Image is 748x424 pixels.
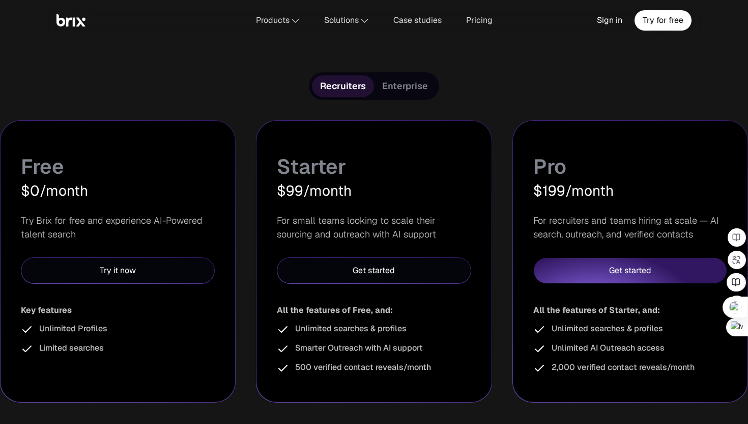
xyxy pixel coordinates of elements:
[277,257,471,284] button: Get started
[21,162,215,172] h3: Free
[533,304,727,316] h4: All the features of Starter, and:
[609,264,651,277] span: Get started
[100,264,136,277] span: Try it now
[39,342,104,354] span: Limited searches
[295,361,431,374] span: 500 verified contact reveals/month
[393,16,442,24] span: Case studies
[552,323,663,335] span: Unlimited searches & profiles
[466,16,493,24] span: Pricing
[56,14,85,26] img: Brix Logo
[320,80,366,92] span: Recruiters
[324,16,359,24] span: Solutions
[21,304,215,316] h4: Key features
[635,10,692,31] a: Try for free
[277,162,471,172] h3: Starter
[552,342,665,354] span: Unlimited AI Outreach access
[21,214,215,241] p: Try Brix for free and experience AI-Powered talent search
[533,257,727,284] button: Get started
[552,361,695,374] span: 2,000 verified contact reveals/month
[39,323,107,335] span: Unlimited Profiles
[256,16,290,24] span: Products
[295,342,423,354] span: Smarter Outreach with AI support
[382,80,428,92] span: Enterprise
[277,214,471,241] p: For small teams looking to scale their sourcing and outreach with AI support
[353,264,395,277] span: Get started
[277,180,471,201] div: $99/month
[295,323,407,335] span: Unlimited searches & profiles
[533,162,727,172] h3: Pro
[277,304,471,316] h4: All the features of Free, and:
[21,180,215,201] div: $0/month
[460,10,499,31] a: Pricing
[533,180,727,201] div: $199/month
[533,214,727,241] p: For recruiters and teams hiring at scale — AI search, outreach, and verified contacts
[591,10,628,31] a: Sign in
[387,10,448,31] a: Case studies
[21,257,215,284] button: Try it now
